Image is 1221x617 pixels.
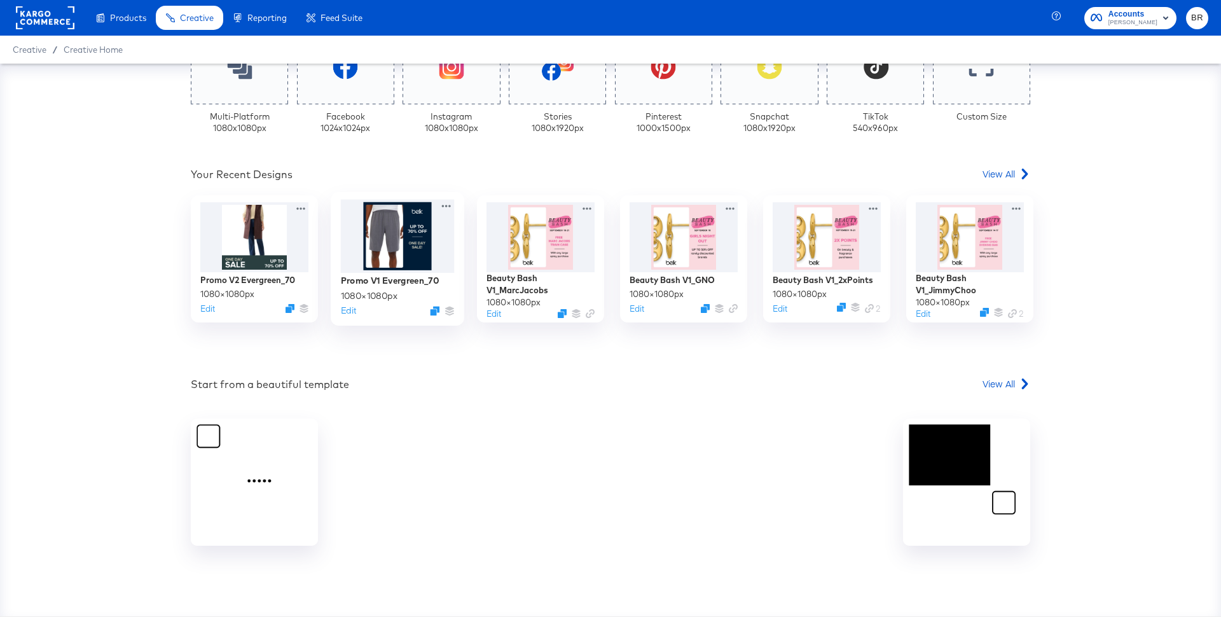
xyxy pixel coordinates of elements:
[916,308,930,320] button: Edit
[425,111,478,134] div: Instagram 1080 x 1080 px
[200,274,295,286] div: Promo V2 Evergreen_70
[1108,8,1157,21] span: Accounts
[773,288,827,300] div: 1080 × 1080 px
[956,111,1007,123] div: Custom Size
[865,303,881,315] div: 2
[13,45,46,55] span: Creative
[180,13,214,23] span: Creative
[630,274,715,286] div: Beauty Bash V1_GNO
[321,111,370,134] div: Facebook 1024 x 1024 px
[983,167,1030,186] a: View All
[210,111,270,134] div: Multi-Platform 1080 x 1080 px
[729,304,738,313] svg: Link
[200,288,254,300] div: 1080 × 1080 px
[341,275,439,287] div: Promo V1 Evergreen_70
[763,195,890,322] div: Beauty Bash V1_2xPoints1080×1080pxEditDuplicateLink 2
[1084,7,1176,29] button: Accounts[PERSON_NAME]
[486,308,501,320] button: Edit
[1008,309,1017,318] svg: Link
[286,304,294,313] svg: Duplicate
[983,377,1030,396] a: View All
[191,195,318,322] div: Promo V2 Evergreen_701080×1080pxEditDuplicate
[247,13,287,23] span: Reporting
[853,111,898,134] div: TikTok 540 x 960 px
[46,45,64,55] span: /
[191,167,293,182] div: Your Recent Designs
[341,289,397,302] div: 1080 × 1080 px
[110,13,146,23] span: Products
[916,272,1024,296] div: Beauty Bash V1_JimmyChoo
[983,167,1015,180] span: View All
[773,303,787,315] button: Edit
[980,308,989,317] svg: Duplicate
[620,195,747,322] div: Beauty Bash V1_GNO1080×1080pxEditDuplicate
[200,303,215,315] button: Edit
[906,195,1033,322] div: Beauty Bash V1_JimmyChoo1080×1080pxEditDuplicateLink 2
[916,296,970,308] div: 1080 × 1080 px
[1008,308,1024,320] div: 2
[837,303,846,312] svg: Duplicate
[331,192,464,326] div: Promo V1 Evergreen_701080×1080pxEditDuplicate
[532,111,584,134] div: Stories 1080 x 1920 px
[191,377,349,392] div: Start from a beautiful template
[341,305,356,317] button: Edit
[773,274,873,286] div: Beauty Bash V1_2xPoints
[1191,11,1203,25] span: BR
[486,272,595,296] div: Beauty Bash V1_MarcJacobs
[983,377,1015,390] span: View All
[321,13,362,23] span: Feed Suite
[64,45,123,55] a: Creative Home
[1186,7,1208,29] button: BR
[701,304,710,313] svg: Duplicate
[630,303,644,315] button: Edit
[743,111,796,134] div: Snapchat 1080 x 1920 px
[477,195,604,322] div: Beauty Bash V1_MarcJacobs1080×1080pxEditDuplicate
[630,288,684,300] div: 1080 × 1080 px
[558,309,567,318] svg: Duplicate
[1108,18,1157,28] span: [PERSON_NAME]
[586,309,595,318] svg: Link
[486,296,541,308] div: 1080 × 1080 px
[430,307,439,316] svg: Duplicate
[865,304,874,313] svg: Link
[637,111,691,134] div: Pinterest 1000 x 1500 px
